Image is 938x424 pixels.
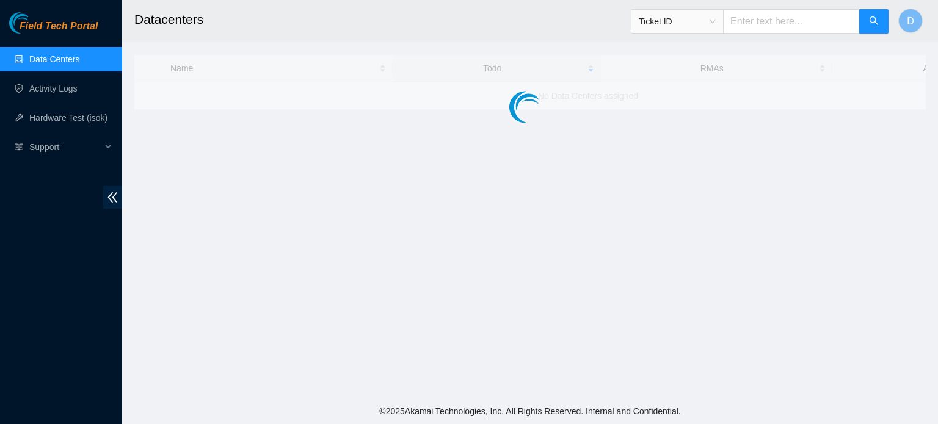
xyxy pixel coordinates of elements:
[898,9,923,33] button: D
[639,12,716,31] span: Ticket ID
[29,135,101,159] span: Support
[9,22,98,38] a: Akamai TechnologiesField Tech Portal
[723,9,860,34] input: Enter text here...
[859,9,889,34] button: search
[122,398,938,424] footer: © 2025 Akamai Technologies, Inc. All Rights Reserved. Internal and Confidential.
[9,12,62,34] img: Akamai Technologies
[103,186,122,209] span: double-left
[29,84,78,93] a: Activity Logs
[20,21,98,32] span: Field Tech Portal
[869,16,879,27] span: search
[29,113,107,123] a: Hardware Test (isok)
[29,54,79,64] a: Data Centers
[907,13,914,29] span: D
[15,143,23,151] span: read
